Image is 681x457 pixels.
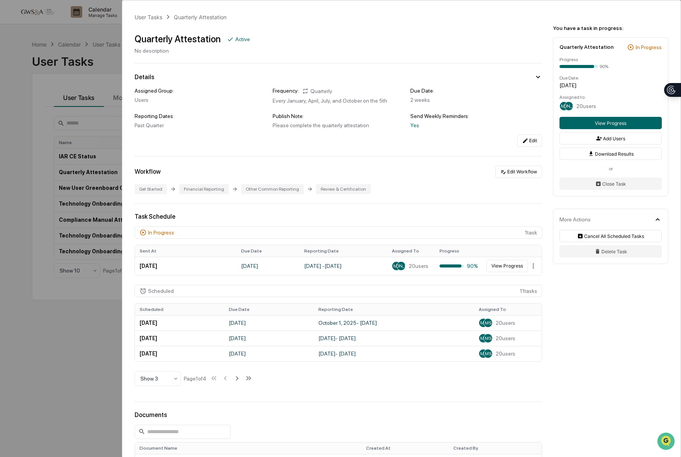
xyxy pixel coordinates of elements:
div: Start new chat [26,59,126,66]
th: Document Name [135,442,361,454]
button: Add Users [559,132,662,145]
td: [DATE] [135,257,236,275]
div: Due Date: [410,88,542,94]
div: 2 weeks [410,97,542,103]
span: MB [480,320,487,326]
th: Created By [449,442,542,454]
div: Please complete the quarterly attestation [273,122,405,128]
div: Assigned to: [559,95,662,100]
button: Cancel All Scheduled Tasks [559,230,662,242]
div: Quarterly [302,88,332,95]
div: More Actions [559,216,591,223]
td: [DATE] [135,315,225,331]
th: Scheduled [135,304,225,315]
span: MS [561,103,568,109]
td: [DATE] [224,315,314,331]
span: 20 users [576,103,596,109]
div: 90% [599,64,608,69]
div: In Progress [148,229,174,236]
span: [PERSON_NAME] [383,263,419,269]
th: Assigned To [474,304,542,315]
div: Documents [135,411,542,419]
th: Due Date [236,245,300,257]
div: Due Date: [559,75,662,81]
button: Close Task [559,178,662,190]
td: [DATE] - [DATE] [300,257,387,275]
div: 90% [440,263,478,269]
a: 🔎Data Lookup [5,108,52,122]
td: [DATE] [135,331,225,346]
div: Review & Certification [316,184,371,194]
div: Frequency: [273,88,299,95]
div: Task Schedule [135,213,542,220]
div: Assigned Group: [135,88,266,94]
span: MS [393,263,400,269]
td: [DATE] - [DATE] [314,346,474,361]
button: Start new chat [131,61,140,70]
button: View Progress [559,117,662,129]
td: [DATE] - [DATE] [314,331,474,346]
span: MS [485,336,491,341]
th: Reporting Date [300,245,387,257]
td: [DATE] [224,346,314,361]
a: 🗄️Attestations [53,94,98,108]
a: 🖐️Preclearance [5,94,53,108]
span: MB [480,351,487,356]
span: 20 users [496,320,515,326]
span: Attestations [63,97,95,105]
td: October 1, 2025 - [DATE] [314,315,474,331]
div: Quarterly Attestation [559,44,614,50]
div: [DATE] [559,82,662,88]
span: [PERSON_NAME] [551,103,587,109]
div: Past Quarter [135,122,266,128]
p: How can we help? [8,16,140,28]
div: We're offline, we'll be back soon [26,66,100,73]
div: 🖐️ [8,98,14,104]
div: Users [135,97,266,103]
span: Pylon [77,130,93,136]
span: MB [480,336,487,341]
th: Progress [435,245,483,257]
button: Edit Workflow [495,166,542,178]
iframe: Open customer support [656,432,677,452]
span: MS [485,351,491,356]
div: 🗄️ [56,98,62,104]
td: [DATE] [135,346,225,361]
span: 20 users [496,351,515,357]
div: User Tasks [135,14,162,20]
img: 1746055101610-c473b297-6a78-478c-a979-82029cc54cd1 [8,59,22,73]
button: Edit [517,135,542,147]
div: Yes [410,122,542,128]
div: or [559,166,662,171]
span: Data Lookup [15,111,48,119]
div: Scheduled [148,288,174,294]
div: Send Weekly Reminders: [410,113,542,119]
div: Financial Reporting [179,184,229,194]
div: 11 task s [135,285,542,297]
div: No description [135,48,250,54]
td: [DATE] [224,331,314,346]
div: 🔎 [8,112,14,118]
button: View Progress [486,260,528,272]
span: 20 users [409,263,428,269]
div: Workflow [135,168,161,175]
th: Sent At [135,245,236,257]
div: Progress [559,57,662,62]
button: Delete Task [559,245,662,258]
div: Page 1 of 4 [184,376,206,382]
div: Reporting Dates: [135,113,266,119]
div: Other Common Reporting [241,184,304,194]
div: Active [235,36,250,42]
th: Assigned To [387,245,435,257]
div: Publish Note: [273,113,405,119]
span: Preclearance [15,97,50,105]
div: 1 task [135,226,542,239]
div: Quarterly Attestation [135,33,221,45]
th: Due Date [224,304,314,315]
div: Quarterly Attestation [174,14,226,20]
span: 20 users [496,335,515,341]
div: In Progress [636,44,662,50]
span: MS [485,320,491,326]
